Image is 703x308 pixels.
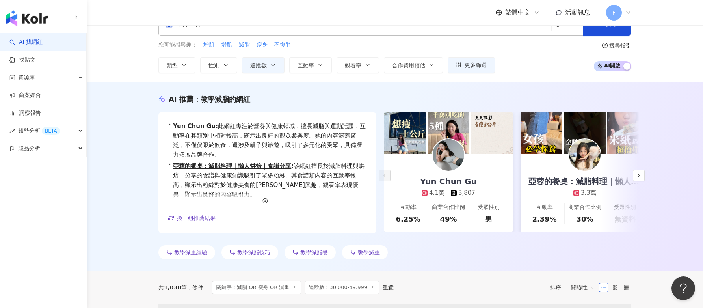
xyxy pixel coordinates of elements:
button: 換一組推薦結果 [168,212,216,224]
img: post-image [428,112,469,154]
span: 追蹤數：30,000-49,999 [305,281,379,294]
div: 商業合作比例 [432,203,465,211]
span: 活動訊息 [565,9,590,16]
span: 追蹤數 [250,62,267,69]
img: post-image [471,112,513,154]
span: 教學減脂的網紅 [201,95,250,103]
span: 類型 [167,62,178,69]
span: 資源庫 [18,69,35,86]
a: 商案媒合 [9,91,41,99]
span: 趨勢分析 [18,122,60,140]
button: 合作費用預估 [384,57,443,73]
button: 減脂 [238,41,250,49]
img: post-image [564,112,606,154]
img: KOL Avatar [569,139,601,171]
span: 瘦身 [257,41,268,49]
span: 減脂 [239,41,250,49]
button: 瘦身 [256,41,268,49]
img: logo [6,10,48,26]
span: 教學減脂餐 [300,249,328,256]
div: BETA [42,127,60,135]
span: question-circle [602,43,608,48]
span: 合作費用預估 [392,62,425,69]
div: 男 [485,214,492,224]
div: 排序： [550,281,599,294]
span: 觀看率 [345,62,361,69]
div: 共 筆 [158,284,187,291]
button: 觀看率 [337,57,379,73]
div: • [168,161,367,199]
span: 關聯性 [571,281,595,294]
img: post-image [384,112,426,154]
div: 2.39% [532,214,556,224]
iframe: Help Scout Beacon - Open [671,276,695,300]
img: post-image [521,112,562,154]
a: Yun Chun Gu [173,123,216,130]
div: 4.1萬 [429,189,444,197]
div: 亞蓉的餐桌：減脂料理｜懶人烘焙｜食譜分享 [521,176,649,187]
img: post-image [607,112,649,154]
span: 條件 ： [187,284,209,291]
span: 教學減重經驗 [174,249,207,256]
div: 受眾性別 [478,203,500,211]
button: 性別 [200,57,237,73]
span: 競品分析 [18,140,40,157]
span: 換一組推薦結果 [177,215,216,221]
a: 亞蓉的餐桌：減脂料理｜懶人烘焙｜食譜分享 [173,162,291,170]
span: 教學減重 [358,249,380,256]
button: 類型 [158,57,195,73]
div: AI 推薦 ： [169,94,250,104]
span: F [612,8,616,17]
button: 互動率 [289,57,332,73]
a: 亞蓉的餐桌：減脂料理｜懶人烘焙｜食譜分享3.3萬互動率2.39%商業合作比例30%受眾性別無資料 [521,154,649,232]
span: rise [9,128,15,134]
button: 追蹤數 [242,57,285,73]
button: 更多篩選 [448,57,495,73]
div: 互動率 [400,203,417,211]
span: 繁體中文 [505,8,530,17]
div: 3,807 [458,189,475,197]
div: • [168,121,367,159]
div: 商業合作比例 [568,203,601,211]
a: 找貼文 [9,56,35,64]
div: 搜尋指引 [609,42,631,49]
div: 受眾性別 [614,203,636,211]
span: 教學減脂技巧 [237,249,270,256]
span: 增肌 [221,41,232,49]
span: 此網紅專注於營養與健康領域，擅長減脂與運動話題，互動率在其類別中相對較高，顯示出良好的觀眾參與度。她的內容涵蓋廣泛，不僅侷限於飲食，還涉及親子與旅遊，吸引了多元化的受眾，具備潛力拓展品牌合作。 [173,121,367,159]
span: 增肌 [203,41,214,49]
button: 增肌 [221,41,232,49]
span: 性別 [208,62,219,69]
img: KOL Avatar [433,139,464,171]
div: 49% [440,214,457,224]
span: 您可能感興趣： [158,41,197,49]
a: Yun Chun Gu4.1萬3,807互動率6.25%商業合作比例49%受眾性別男 [384,154,513,232]
span: 互動率 [298,62,314,69]
a: searchAI 找網紅 [9,38,43,46]
div: 3.3萬 [581,189,596,197]
div: 30% [576,214,593,224]
span: 更多篩選 [465,62,487,68]
div: 互動率 [536,203,553,211]
div: 6.25% [396,214,420,224]
span: 該網紅擅長於減脂料理與烘焙，分享的食譜與健康知識吸引了眾多粉絲。其食譜類內容的互動率較高，顯示出粉絲對於健康美食的[PERSON_NAME]興趣，觀看率表現優異，顯示出良好的內容吸引力。 [173,161,367,199]
span: 關鍵字：減脂 OR 瘦身 OR 減重 [212,281,301,294]
div: Yun Chun Gu [412,176,484,187]
div: 無資料 [614,214,636,224]
span: : [216,123,218,130]
button: 不復胖 [274,41,291,49]
span: : [291,162,294,170]
button: 增肌 [203,41,215,49]
span: 1,030 [164,284,181,291]
div: 重置 [383,284,394,291]
a: 洞察報告 [9,109,41,117]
